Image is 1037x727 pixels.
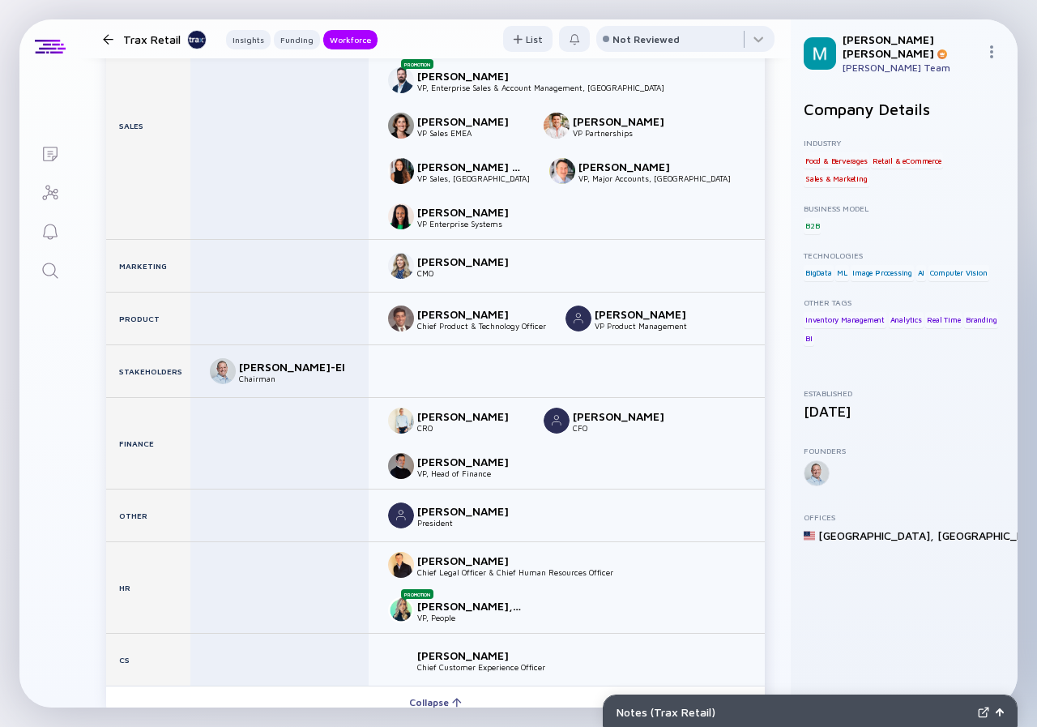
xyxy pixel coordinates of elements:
[388,647,414,673] img: Kendra Ricenbaw picture
[106,542,190,633] div: HR
[401,589,433,599] div: Promotion
[388,158,414,184] img: Rifka Bernstein Dinesman picture
[210,358,236,384] img: Joel Bar-El picture
[388,597,414,623] img: Olga Garcia, MBA picture
[417,173,530,183] div: VP Sales, [GEOGRAPHIC_DATA]
[323,30,378,49] button: Workforce
[417,128,524,138] div: VP Sales EMEA
[804,203,1005,213] div: Business Model
[851,265,914,281] div: Image Processing
[871,152,942,169] div: Retail & eCommerce
[388,502,414,528] img: Laurence McAllister picture
[804,171,869,187] div: Sales & Marketing
[916,265,927,281] div: AI
[388,306,414,331] img: Karan Khanna picture
[804,330,814,346] div: BI
[123,29,207,49] div: Trax Retail
[804,530,815,541] img: United States Flag
[417,554,524,567] div: [PERSON_NAME]
[388,203,414,229] img: Karimi Mwiti picture
[978,707,989,718] img: Expand Notes
[804,138,1005,148] div: Industry
[417,307,524,321] div: [PERSON_NAME]
[417,567,613,577] div: Chief Legal Officer & Chief Human Resources Officer
[804,312,886,328] div: Inventory Management
[417,613,524,622] div: VP, People
[417,504,524,518] div: [PERSON_NAME]
[239,360,346,374] div: [PERSON_NAME]-El
[19,211,80,250] a: Reminders
[417,648,524,662] div: [PERSON_NAME]
[835,265,849,281] div: ML
[323,32,378,48] div: Workforce
[388,408,414,434] img: David Gottlieb picture
[578,160,685,173] div: [PERSON_NAME]
[617,705,971,719] div: Notes ( Trax Retail )
[417,69,524,83] div: [PERSON_NAME]
[274,32,320,48] div: Funding
[417,455,524,468] div: [PERSON_NAME]
[573,128,680,138] div: VP Partnerships
[804,265,834,281] div: BigData
[19,133,80,172] a: Lists
[544,113,570,139] img: Bobby Hoffmann picture
[804,446,1005,455] div: Founders
[804,37,836,70] img: Mordechai Profile Picture
[804,388,1005,398] div: Established
[549,158,575,184] img: Jeff Simkin picture
[106,398,190,489] div: Finance
[573,114,680,128] div: [PERSON_NAME]
[417,219,524,229] div: VP Enterprise Systems
[388,67,414,93] img: Matt Greene picture
[274,30,320,49] button: Funding
[106,12,190,239] div: Sales
[417,599,524,613] div: [PERSON_NAME], MBA
[804,152,869,169] div: Food & Berverages
[417,423,524,433] div: CRO
[417,83,664,92] div: VP, Enterprise Sales & Account Management, [GEOGRAPHIC_DATA]
[106,634,190,686] div: CS
[843,62,979,74] div: [PERSON_NAME] Team
[544,408,570,434] img: Regi Vengalil picture
[19,250,80,289] a: Search
[996,708,1004,716] img: Open Notes
[226,30,271,49] button: Insights
[417,160,524,173] div: [PERSON_NAME] Dinesman
[417,268,524,278] div: CMO
[417,321,546,331] div: Chief Product & Technology Officer
[818,528,934,542] div: [GEOGRAPHIC_DATA] ,
[388,113,414,139] img: Pauline Vertadier picture
[239,374,346,383] div: Chairman
[106,240,190,292] div: Marketing
[503,26,553,52] button: List
[106,345,190,397] div: Stakeholders
[804,297,1005,307] div: Other Tags
[106,490,190,541] div: Other
[19,172,80,211] a: Investor Map
[388,253,414,279] img: Brittany Billings picture
[612,33,680,45] div: Not Reviewed
[388,453,414,479] img: Benoît de Lavaissière picture
[503,27,553,52] div: List
[399,690,472,715] div: Collapse
[106,293,190,344] div: Product
[925,312,962,328] div: Real Time
[388,552,414,578] img: Marcus McCarty picture
[804,512,1005,522] div: Offices
[804,403,1005,420] div: [DATE]
[985,45,998,58] img: Menu
[964,312,998,328] div: Branding
[573,409,680,423] div: [PERSON_NAME]
[417,409,524,423] div: [PERSON_NAME]
[578,173,731,183] div: VP, Major Accounts, [GEOGRAPHIC_DATA]
[565,306,591,331] img: Tamás Lupkovics picture
[417,518,524,528] div: President
[804,100,1005,118] h2: Company Details
[417,662,545,672] div: Chief Customer Experience Officer
[889,312,924,328] div: Analytics
[226,32,271,48] div: Insights
[804,250,1005,260] div: Technologies
[928,265,989,281] div: Computer Vision
[595,307,702,321] div: [PERSON_NAME]
[573,423,680,433] div: CFO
